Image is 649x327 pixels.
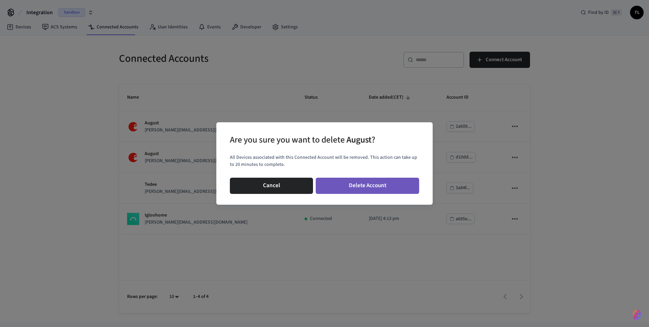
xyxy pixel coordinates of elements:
[346,134,371,146] span: August
[230,178,313,194] button: Cancel
[316,178,419,194] button: Delete Account
[230,133,375,147] div: Are you sure you want to delete ?
[230,154,419,168] p: All Devices associated with this Connected Account will be removed. This action can take up to 20...
[633,309,641,320] img: SeamLogoGradient.69752ec5.svg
